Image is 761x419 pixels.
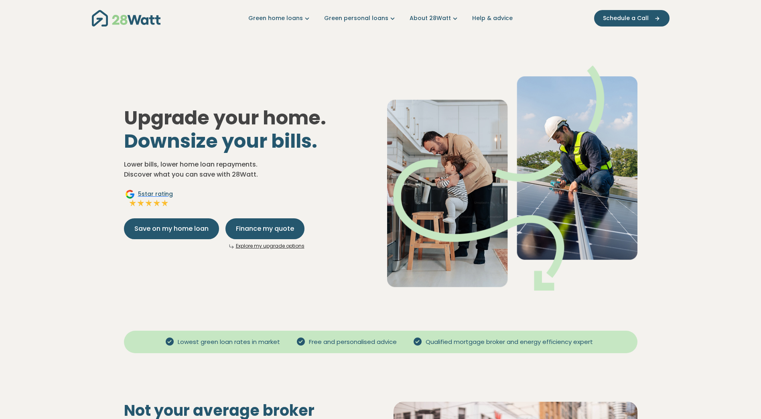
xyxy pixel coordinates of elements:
button: Save on my home loan [124,218,219,239]
a: Explore my upgrade options [236,242,304,249]
a: Help & advice [472,14,513,22]
button: Schedule a Call [594,10,670,26]
img: Google [125,189,135,199]
span: 5 star rating [138,190,173,198]
span: Downsize your bills. [124,128,317,155]
img: Full star [153,199,161,207]
span: Finance my quote [236,224,294,234]
span: Schedule a Call [603,14,649,22]
nav: Main navigation [92,8,670,28]
img: Full star [129,199,137,207]
span: Qualified mortgage broker and energy efficiency expert [422,338,596,347]
span: Lowest green loan rates in market [175,338,283,347]
a: Green personal loans [324,14,397,22]
a: Green home loans [248,14,311,22]
img: 28Watt [92,10,160,26]
a: Google5star ratingFull starFull starFull starFull starFull star [124,189,174,209]
a: About 28Watt [410,14,459,22]
h1: Upgrade your home. [124,106,374,153]
button: Finance my quote [225,218,304,239]
p: Lower bills, lower home loan repayments. Discover what you can save with 28Watt. [124,159,374,180]
span: Free and personalised advice [306,338,400,347]
img: Full star [161,199,169,207]
img: Dad helping toddler [387,65,637,291]
span: Save on my home loan [134,224,209,234]
img: Full star [137,199,145,207]
img: Full star [145,199,153,207]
